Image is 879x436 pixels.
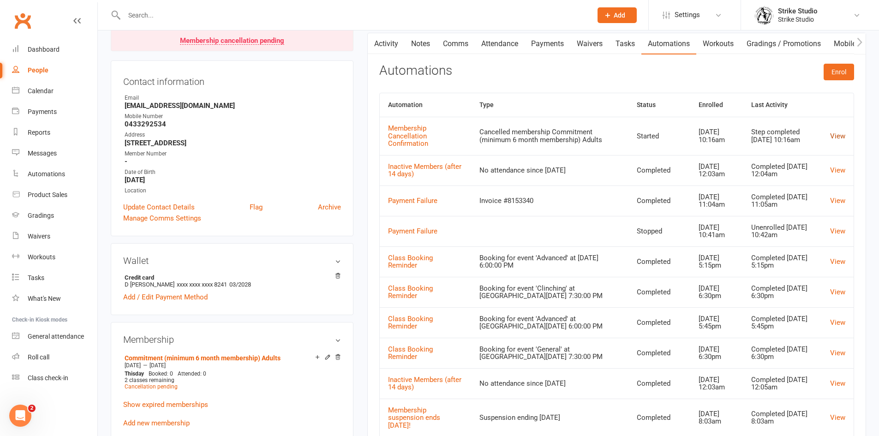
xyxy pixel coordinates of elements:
a: Clubworx [11,9,34,32]
div: [DATE] 6:30pm [699,346,735,361]
span: xxxx xxxx xxxx 8241 [177,281,227,288]
a: Payments [525,33,570,54]
div: Invoice #8153340 [479,197,620,205]
div: People [28,66,48,74]
a: Automations [641,33,696,54]
div: Completed [DATE] 12:04am [751,163,813,178]
a: Membership Cancellation Confirmation [388,124,428,148]
div: [DATE] 5:45pm [699,315,735,330]
div: Product Sales [28,191,67,198]
div: Completed [DATE] 6:30pm [751,346,813,361]
h3: Automations [379,64,452,78]
div: Completed [637,258,682,266]
div: Class check-in [28,374,68,382]
div: Tasks [28,274,44,281]
div: Gradings [28,212,54,219]
div: [DATE] 6:30pm [699,285,735,300]
div: Started [637,132,682,140]
a: Waivers [570,33,609,54]
a: Activity [368,33,405,54]
div: What's New [28,295,61,302]
a: Class Booking Reminder [388,345,433,361]
a: Workouts [696,33,740,54]
a: Payment Failure [388,227,437,235]
th: Automation [380,93,472,117]
img: thumb_image1723780799.png [755,6,773,24]
a: Attendance [475,33,525,54]
div: [DATE] 8:03am [699,410,735,425]
th: Status [628,93,690,117]
a: Notes [405,33,437,54]
div: Completed [637,414,682,422]
a: Reports [12,122,97,143]
div: Cancelled membership Commitment (minimum 6 month membership) Adults [479,128,620,143]
a: Gradings [12,205,97,226]
a: Update Contact Details [123,202,195,213]
div: Calendar [28,87,54,95]
a: Class Booking Reminder [388,284,433,300]
button: Enrol [824,64,854,80]
a: View [830,349,845,357]
div: Strike Studio [778,15,818,24]
div: Mobile Number [125,112,341,121]
div: Location [125,186,341,195]
a: Comms [437,33,475,54]
a: Archive [318,202,341,213]
span: Attended: 0 [178,370,206,377]
div: No attendance since [DATE] [479,380,620,388]
div: Waivers [28,233,50,240]
span: Booked: 0 [149,370,173,377]
div: Membership cancellation pending [180,37,284,45]
div: [DATE] 12:03am [699,376,735,391]
strong: [DATE] [125,176,341,184]
a: View [830,197,845,205]
button: Add [598,7,637,23]
a: View [830,166,845,174]
div: Completed [DATE] 5:15pm [751,254,813,269]
a: Waivers [12,226,97,247]
div: Payments [28,108,57,115]
div: Completed [637,167,682,174]
a: Add / Edit Payment Method [123,292,208,303]
div: Completed [DATE] 12:05am [751,376,813,391]
strong: 0433292534 [125,120,341,128]
div: Completed [637,349,682,357]
a: View [830,132,845,140]
div: Completed [DATE] 8:03am [751,410,813,425]
a: Inactive Members (after 14 days) [388,376,461,392]
a: Automations [12,164,97,185]
div: Booking for event 'Advanced' at [GEOGRAPHIC_DATA][DATE] 6:00:00 PM [479,315,620,330]
a: Dashboard [12,39,97,60]
a: Class Booking Reminder [388,254,433,270]
span: Cancellation pending [125,383,178,390]
div: — [122,362,341,369]
div: Completed [637,197,682,205]
span: Settings [675,5,700,25]
div: [DATE] 11:04am [699,193,735,209]
div: Completed [637,380,682,388]
a: Payment Failure [388,197,437,205]
a: Class Booking Reminder [388,315,433,331]
input: Search... [121,9,586,22]
a: View [830,227,845,235]
li: D [PERSON_NAME] [123,273,341,289]
a: Product Sales [12,185,97,205]
strong: [EMAIL_ADDRESS][DOMAIN_NAME] [125,102,341,110]
a: Class kiosk mode [12,368,97,388]
div: Step completed [DATE] 10:16am [751,128,813,143]
a: Roll call [12,347,97,368]
a: View [830,257,845,266]
div: General attendance [28,333,84,340]
a: People [12,60,97,81]
div: Automations [28,170,65,178]
span: 03/2028 [229,281,251,288]
a: Tasks [609,33,641,54]
iframe: Intercom live chat [9,405,31,427]
div: Booking for event 'Advanced' at [DATE] 6:00:00 PM [479,254,620,269]
div: [DATE] 5:15pm [699,254,735,269]
div: Completed [DATE] 6:30pm [751,285,813,300]
div: Address [125,131,341,139]
span: Add [614,12,625,19]
span: 2 [28,405,36,412]
div: Member Number [125,149,341,158]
